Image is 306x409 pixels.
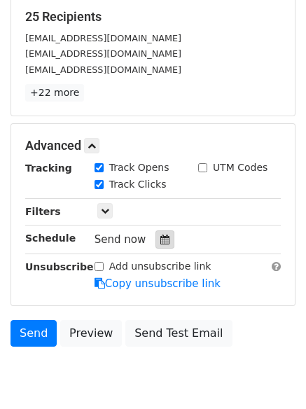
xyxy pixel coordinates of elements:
a: Preview [60,320,122,347]
strong: Filters [25,206,61,217]
span: Send now [95,233,146,246]
a: +22 more [25,84,84,102]
strong: Tracking [25,162,72,174]
label: Track Opens [109,160,169,175]
small: [EMAIL_ADDRESS][DOMAIN_NAME] [25,48,181,59]
a: Copy unsubscribe link [95,277,221,290]
h5: Advanced [25,138,281,153]
label: UTM Codes [213,160,267,175]
small: [EMAIL_ADDRESS][DOMAIN_NAME] [25,33,181,43]
strong: Schedule [25,233,76,244]
iframe: Chat Widget [236,342,306,409]
a: Send [11,320,57,347]
strong: Unsubscribe [25,261,94,272]
label: Track Clicks [109,177,167,192]
small: [EMAIL_ADDRESS][DOMAIN_NAME] [25,64,181,75]
h5: 25 Recipients [25,9,281,25]
label: Add unsubscribe link [109,259,211,274]
a: Send Test Email [125,320,232,347]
